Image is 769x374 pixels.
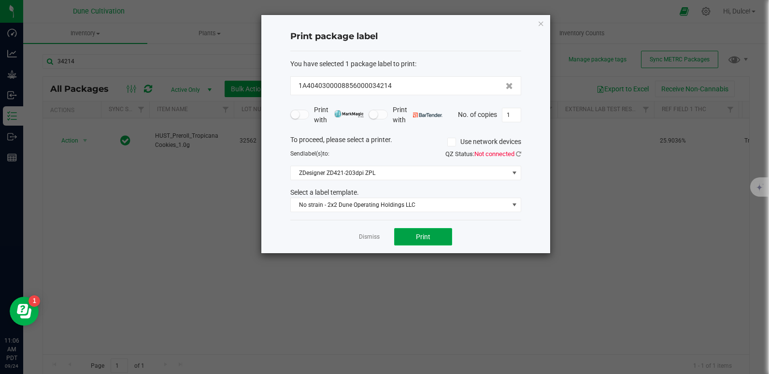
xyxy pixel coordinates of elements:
[474,150,514,158] span: Not connected
[413,113,442,117] img: bartender.png
[290,30,521,43] h4: Print package label
[447,137,521,147] label: Use network devices
[393,105,442,125] span: Print with
[314,105,364,125] span: Print with
[299,81,392,91] span: 1A4040300008856000034214
[458,110,497,118] span: No. of copies
[290,60,415,68] span: You have selected 1 package label to print
[291,166,509,180] span: ZDesigner ZD421-203dpi ZPL
[394,228,452,245] button: Print
[303,150,323,157] span: label(s)
[291,198,509,212] span: No strain - 2x2 Dune Operating Holdings LLC
[290,59,521,69] div: :
[416,233,430,241] span: Print
[445,150,521,158] span: QZ Status:
[359,233,380,241] a: Dismiss
[290,150,329,157] span: Send to:
[283,135,528,149] div: To proceed, please select a printer.
[334,110,364,117] img: mark_magic_cybra.png
[10,297,39,326] iframe: Resource center
[283,187,528,198] div: Select a label template.
[28,295,40,307] iframe: Resource center unread badge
